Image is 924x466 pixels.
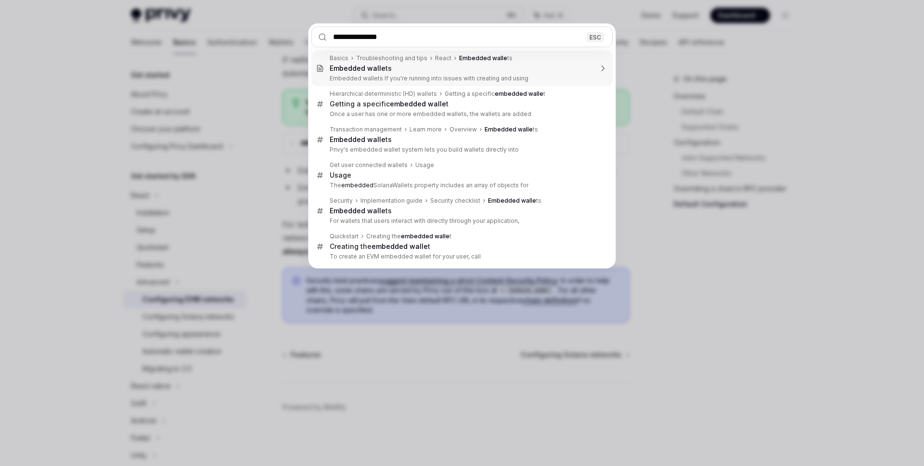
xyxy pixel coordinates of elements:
[330,64,385,72] b: Embedded walle
[435,54,451,62] div: React
[330,207,392,215] div: ts
[445,90,545,98] div: Getting a specific t
[410,126,442,133] div: Learn more
[330,253,592,260] p: To create an EVM embedded wallet for your user, call
[330,135,385,143] b: Embedded walle
[330,217,592,225] p: For wallets that users interact with directly through your application,
[330,197,353,205] div: Security
[366,233,451,240] div: Creating the t
[401,233,449,240] b: embedded walle
[330,135,392,144] div: ts
[330,100,449,108] div: Getting a specific t
[330,171,351,180] div: Usage
[495,90,543,97] b: embedded walle
[330,64,392,73] div: ts
[360,197,423,205] div: Implementation guide
[330,233,359,240] div: Quickstart
[330,110,592,118] p: Once a user has one or more embedded wallets, the wallets are added
[415,161,434,169] div: Usage
[330,75,592,82] p: Embedded wallets If you're running into issues with creating and using
[587,32,604,42] div: ESC
[485,126,533,133] b: Embedded walle
[488,197,536,204] b: Embedded walle
[330,126,402,133] div: Transaction management
[356,54,427,62] div: Troubleshooting and tips
[485,126,538,133] div: ts
[330,161,408,169] div: Get user connected wallets
[330,146,592,154] p: Privy's embedded wallet system lets you build wallets directly into
[488,197,541,205] div: ts
[459,54,513,62] div: ts
[330,54,348,62] div: Basics
[330,181,592,189] p: The SolanaWallets property includes an array of objects for
[330,90,437,98] div: Hierarchical deterministic (HD) wallets
[390,100,446,108] b: embedded walle
[341,181,373,189] b: embedded
[330,207,385,215] b: Embedded walle
[459,54,507,62] b: Embedded walle
[372,242,428,250] b: embedded walle
[449,126,477,133] div: Overview
[330,242,430,251] div: Creating the t
[430,197,480,205] div: Security checklist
